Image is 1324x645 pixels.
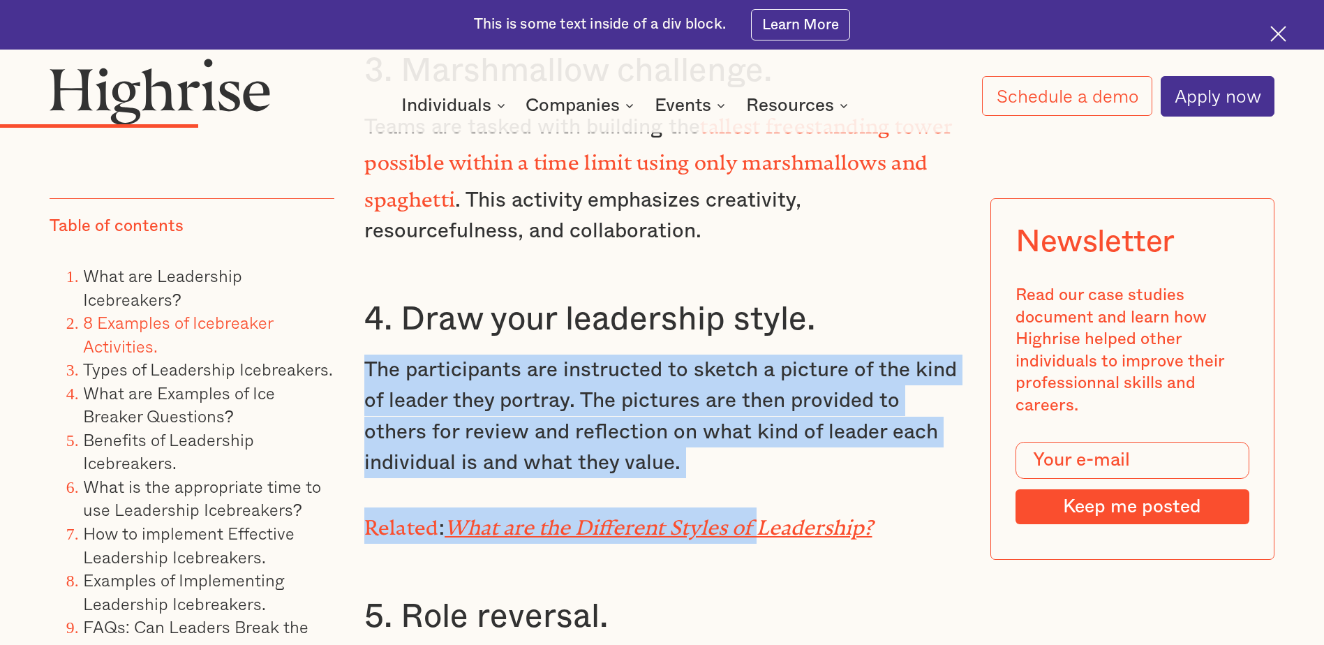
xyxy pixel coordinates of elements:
div: Companies [526,97,620,114]
div: Resources [746,97,834,114]
a: What is the appropriate time to use Leadership Icebreakers? [83,473,321,523]
h3: 4. Draw your leadership style. [364,299,959,340]
p: Teams are tasked with building the . This activity emphasizes creativity, resourcefulness, and co... [364,106,959,247]
a: Benefits of Leadership Icebreakers. [83,427,254,476]
div: Individuals [401,97,491,114]
p: : [364,507,959,544]
p: The participants are instructed to sketch a picture of the kind of leader they portray. The pictu... [364,355,959,479]
form: Modal Form [1016,442,1249,524]
div: Individuals [401,97,509,114]
div: Table of contents [50,216,184,238]
h3: 5. Role reversal. [364,596,959,637]
a: What are Leadership Icebreakers? [83,262,242,312]
div: Events [655,97,711,114]
a: Learn More [751,9,851,40]
img: Highrise logo [50,58,271,125]
a: What are Examples of Ice Breaker Questions? [83,380,275,429]
a: Types of Leadership Icebreakers. [83,356,333,382]
div: This is some text inside of a div block. [474,15,726,34]
strong: tallest freestanding tower possible within a time limit using only marshmallows and spaghetti [364,114,953,201]
a: How to implement Effective Leadership Icebreakers. [83,520,295,570]
a: What are the Different Styles of Leadership? [445,516,872,529]
a: Apply now [1161,76,1274,117]
input: Your e-mail [1016,442,1249,479]
div: Events [655,97,729,114]
a: Examples of Implementing Leadership Icebreakers. [83,567,285,616]
strong: Related [364,516,438,529]
div: Newsletter [1016,224,1175,260]
div: Resources [746,97,852,114]
input: Keep me posted [1016,489,1249,524]
img: Cross icon [1270,26,1286,42]
a: 8 Examples of Icebreaker Activities. [83,309,273,359]
a: Schedule a demo [982,76,1152,116]
div: Companies [526,97,638,114]
div: Read our case studies document and learn how Highrise helped other individuals to improve their p... [1016,285,1249,417]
